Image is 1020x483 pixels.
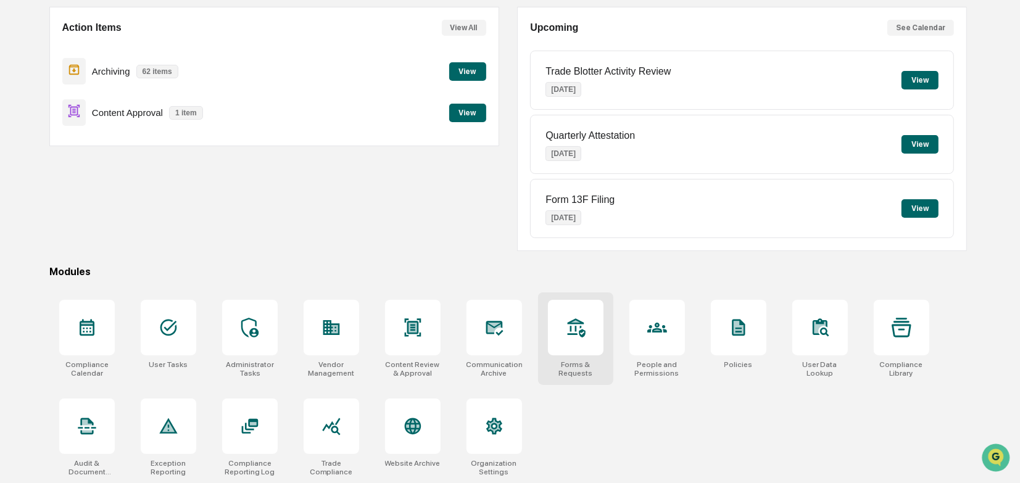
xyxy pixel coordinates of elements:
span: Pylon [123,209,149,218]
a: 🔎Data Lookup [7,174,83,196]
div: Content Review & Approval [385,360,441,378]
div: User Data Lookup [792,360,848,378]
button: Start new chat [210,98,225,113]
button: View [449,104,486,122]
div: User Tasks [149,360,188,369]
p: Form 13F Filing [545,194,615,205]
p: 1 item [169,106,203,120]
p: [DATE] [545,146,581,161]
div: Compliance Library [874,360,929,378]
div: Policies [724,360,753,369]
div: Modules [49,266,968,278]
span: Data Lookup [25,179,78,191]
p: [DATE] [545,82,581,97]
button: View All [442,20,486,36]
h2: Action Items [62,22,122,33]
a: 🗄️Attestations [85,151,158,173]
div: Organization Settings [466,459,522,476]
iframe: Open customer support [981,442,1014,476]
p: How can we help? [12,26,225,46]
button: View [902,71,939,89]
div: Compliance Calendar [59,360,115,378]
div: Communications Archive [466,360,522,378]
h2: Upcoming [530,22,578,33]
div: 🗄️ [89,157,99,167]
div: Start new chat [42,94,202,107]
div: Exception Reporting [141,459,196,476]
button: View [902,199,939,218]
span: Attestations [102,155,153,168]
a: Powered byPylon [87,208,149,218]
a: View [449,65,486,76]
div: Trade Compliance [304,459,359,476]
p: 62 items [136,65,178,78]
div: 🖐️ [12,157,22,167]
div: Compliance Reporting Log [222,459,278,476]
p: Archiving [92,66,130,76]
img: 1746055101610-c473b297-6a78-478c-a979-82029cc54cd1 [12,94,35,117]
div: 🔎 [12,180,22,190]
p: Content Approval [92,107,163,118]
button: See Calendar [887,20,954,36]
p: Quarterly Attestation [545,130,635,141]
button: View [449,62,486,81]
a: 🖐️Preclearance [7,151,85,173]
span: Preclearance [25,155,80,168]
a: View [449,106,486,118]
button: View [902,135,939,154]
p: [DATE] [545,210,581,225]
div: Forms & Requests [548,360,603,378]
p: Trade Blotter Activity Review [545,66,671,77]
div: We're available if you need us! [42,107,156,117]
div: People and Permissions [629,360,685,378]
div: Audit & Document Logs [59,459,115,476]
div: Administrator Tasks [222,360,278,378]
div: Website Archive [385,459,441,468]
div: Vendor Management [304,360,359,378]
